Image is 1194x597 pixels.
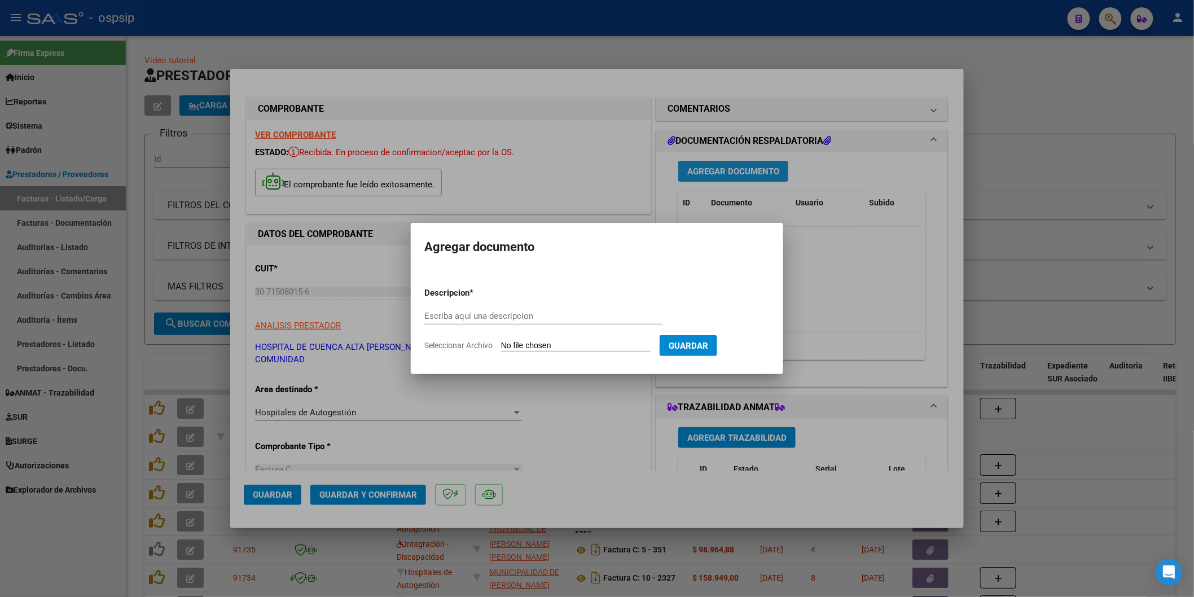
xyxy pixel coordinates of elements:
span: Guardar [669,341,708,351]
div: Open Intercom Messenger [1156,559,1183,586]
span: Seleccionar Archivo [424,341,493,350]
p: Descripcion [424,287,528,300]
button: Guardar [660,335,717,356]
h2: Agregar documento [424,236,770,258]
